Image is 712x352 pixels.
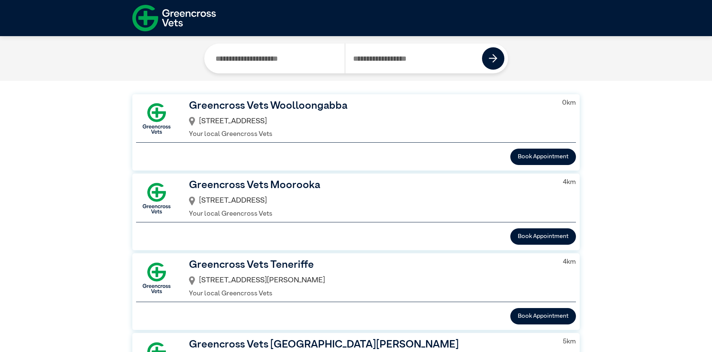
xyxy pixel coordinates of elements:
[189,273,551,289] div: [STREET_ADDRESS][PERSON_NAME]
[208,44,345,73] input: Search by Clinic Name
[189,129,550,139] p: Your local Greencross Vets
[563,177,576,187] p: 4 km
[189,257,551,273] h3: Greencross Vets Teneriffe
[489,54,498,63] img: icon-right
[189,193,551,209] div: [STREET_ADDRESS]
[563,337,576,347] p: 5 km
[563,257,576,267] p: 4 km
[510,228,576,245] button: Book Appointment
[136,98,177,139] img: GX-Square.png
[510,149,576,165] button: Book Appointment
[189,209,551,219] p: Your local Greencross Vets
[132,2,216,34] img: f-logo
[510,308,576,324] button: Book Appointment
[189,98,550,114] h3: Greencross Vets Woolloongabba
[345,44,482,73] input: Search by Postcode
[189,289,551,299] p: Your local Greencross Vets
[189,114,550,130] div: [STREET_ADDRESS]
[189,177,551,193] h3: Greencross Vets Moorooka
[136,257,177,298] img: GX-Square.png
[562,98,576,108] p: 0 km
[136,178,177,219] img: GX-Square.png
